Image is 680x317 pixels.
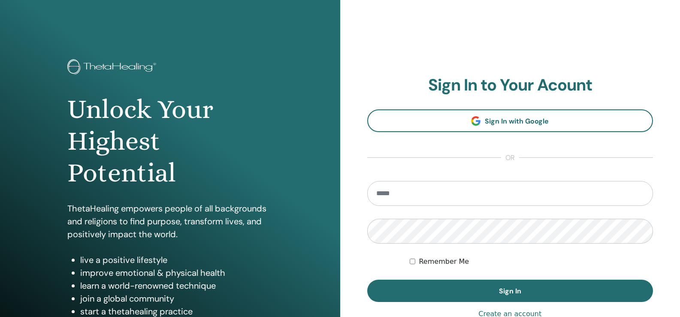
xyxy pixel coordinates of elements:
[410,257,653,267] div: Keep me authenticated indefinitely or until I manually logout
[80,279,272,292] li: learn a world-renowned technique
[367,280,653,302] button: Sign In
[501,153,519,163] span: or
[367,75,653,95] h2: Sign In to Your Acount
[499,287,521,296] span: Sign In
[367,109,653,132] a: Sign In with Google
[67,94,272,189] h1: Unlock Your Highest Potential
[80,266,272,279] li: improve emotional & physical health
[419,257,469,267] label: Remember Me
[80,254,272,266] li: live a positive lifestyle
[485,117,549,126] span: Sign In with Google
[67,202,272,241] p: ThetaHealing empowers people of all backgrounds and religions to find purpose, transform lives, a...
[80,292,272,305] li: join a global community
